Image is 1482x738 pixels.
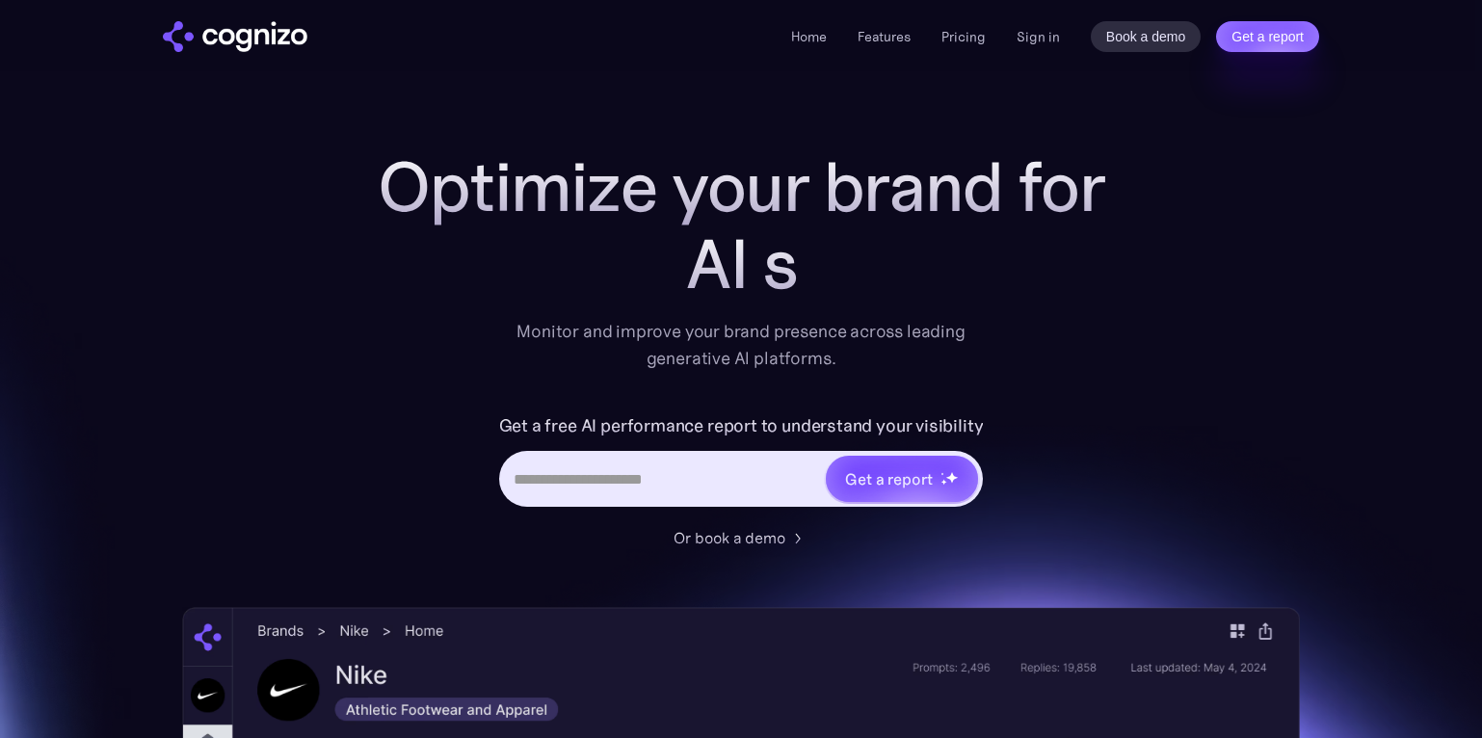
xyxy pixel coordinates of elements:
h1: Optimize your brand for [356,148,1126,225]
a: Pricing [941,28,986,45]
form: Hero URL Input Form [499,410,984,516]
a: Book a demo [1091,21,1202,52]
img: star [945,471,958,484]
a: Home [791,28,827,45]
a: Or book a demo [674,526,808,549]
div: Monitor and improve your brand presence across leading generative AI platforms. [504,318,978,372]
a: Features [858,28,911,45]
img: cognizo logo [163,21,307,52]
img: star [940,472,943,475]
a: Get a report [1216,21,1319,52]
label: Get a free AI performance report to understand your visibility [499,410,984,441]
div: AI s [356,225,1126,303]
a: Get a reportstarstarstar [824,454,980,504]
a: Sign in [1017,25,1060,48]
div: Or book a demo [674,526,785,549]
img: star [940,479,947,486]
div: Get a report [845,467,932,490]
a: home [163,21,307,52]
